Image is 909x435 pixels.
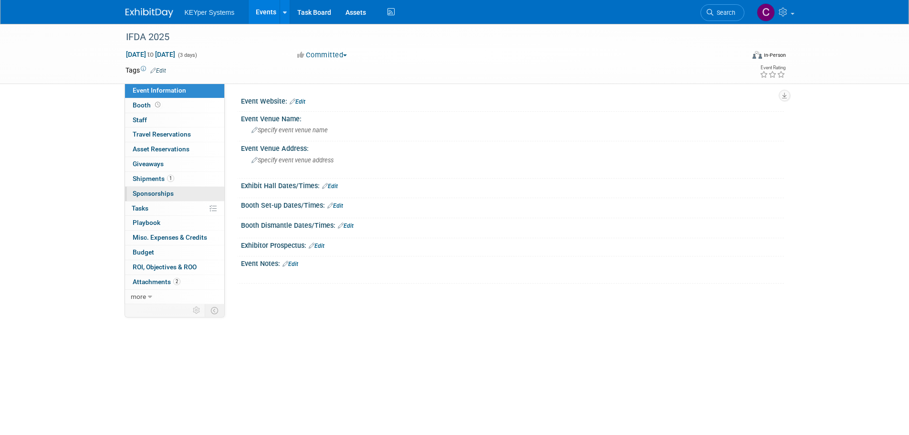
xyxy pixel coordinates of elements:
div: Event Venue Name: [241,112,784,124]
img: Format-Inperson.png [752,51,762,59]
span: 2 [173,278,180,285]
a: Giveaways [125,157,224,171]
span: Travel Reservations [133,130,191,138]
span: Misc. Expenses & Credits [133,233,207,241]
a: Budget [125,245,224,260]
a: ROI, Objectives & ROO [125,260,224,275]
span: more [131,293,146,300]
img: ExhibitDay [125,8,173,18]
a: Playbook [125,216,224,230]
span: ROI, Objectives & ROO [133,263,197,271]
div: IFDA 2025 [123,29,730,46]
div: Exhibit Hall Dates/Times: [241,179,784,191]
span: Staff [133,116,147,124]
td: Toggle Event Tabs [205,304,224,317]
span: Sponsorships [133,190,174,197]
a: Asset Reservations [125,142,224,157]
span: Attachments [133,278,180,286]
a: Edit [327,202,343,209]
div: Event Notes: [241,256,784,269]
span: Giveaways [133,160,164,168]
span: Tasks [132,204,148,212]
td: Personalize Event Tab Strip [188,304,205,317]
div: Event Venue Address: [241,141,784,153]
a: Edit [150,67,166,74]
div: In-Person [763,52,786,59]
a: Edit [322,183,338,190]
td: Tags [125,65,166,75]
span: Specify event venue address [251,157,334,164]
div: Booth Dismantle Dates/Times: [241,218,784,231]
span: (3 days) [177,52,197,58]
a: Travel Reservations [125,127,224,142]
span: Playbook [133,219,160,226]
span: Shipments [133,175,174,182]
div: Exhibitor Prospectus: [241,238,784,251]
a: Edit [338,223,354,229]
span: Event Information [133,86,186,94]
span: Asset Reservations [133,145,189,153]
div: Event Rating [760,65,785,70]
a: Booth [125,98,224,113]
a: Event Information [125,84,224,98]
a: Tasks [125,202,224,216]
a: Search [700,4,744,21]
span: Booth not reserved yet [153,101,162,108]
a: more [125,290,224,304]
span: KEYper Systems [185,9,235,16]
img: Cameron Baucom [757,3,775,21]
a: Edit [290,98,305,105]
div: Booth Set-up Dates/Times: [241,198,784,211]
div: Event Website: [241,94,784,106]
span: to [146,51,155,58]
span: Booth [133,101,162,109]
span: [DATE] [DATE] [125,50,176,59]
a: Misc. Expenses & Credits [125,231,224,245]
div: Event Format [688,50,786,64]
a: Edit [309,243,324,249]
a: Sponsorships [125,187,224,201]
a: Attachments2 [125,275,224,289]
span: Budget [133,248,154,256]
a: Edit [282,261,298,267]
span: Specify event venue name [251,127,328,134]
span: 1 [167,175,174,182]
button: Committed [294,50,351,60]
a: Staff [125,113,224,127]
a: Shipments1 [125,172,224,186]
span: Search [713,9,735,16]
